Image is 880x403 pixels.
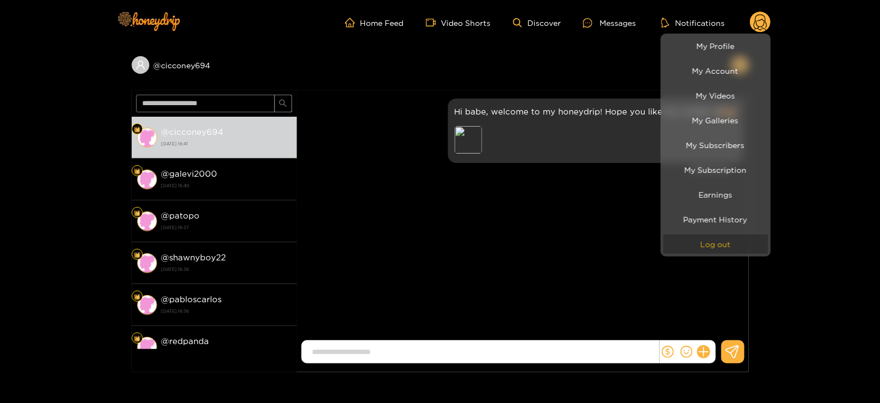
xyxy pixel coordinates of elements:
[663,185,768,204] a: Earnings
[663,61,768,80] a: My Account
[663,86,768,105] a: My Videos
[663,210,768,229] a: Payment History
[663,111,768,130] a: My Galleries
[663,235,768,254] button: Log out
[663,36,768,56] a: My Profile
[663,135,768,155] a: My Subscribers
[663,160,768,179] a: My Subscription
